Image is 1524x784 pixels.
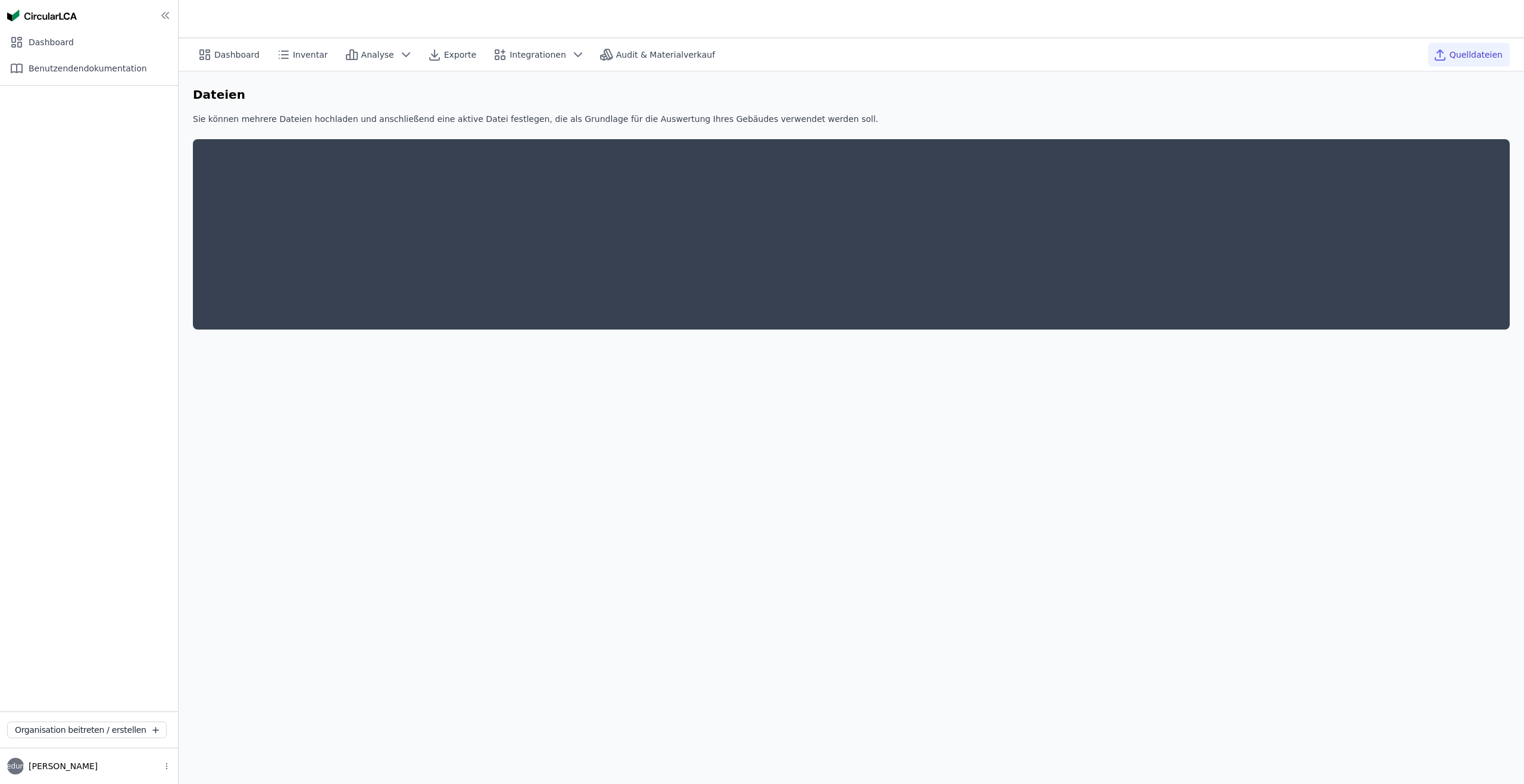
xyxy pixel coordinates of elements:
[7,10,77,21] img: Concular
[193,113,1510,134] div: Sie können mehrere Dateien hochladen und anschließend eine aktive Datei festlegen, die als Grundl...
[193,86,245,104] h6: Dateien
[293,49,328,61] span: Inventar
[616,49,715,61] span: Audit & Materialverkauf
[5,30,173,54] div: Dashboard
[214,49,260,61] span: Dashboard
[5,57,173,80] div: Benutzendendokumentation
[444,49,476,61] span: Exporte
[7,722,167,738] button: Organisation beitreten / erstellen
[1450,49,1503,61] span: Quelldateien
[510,49,566,61] span: Integrationen
[24,760,98,772] span: [PERSON_NAME]
[361,49,394,61] span: Analyse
